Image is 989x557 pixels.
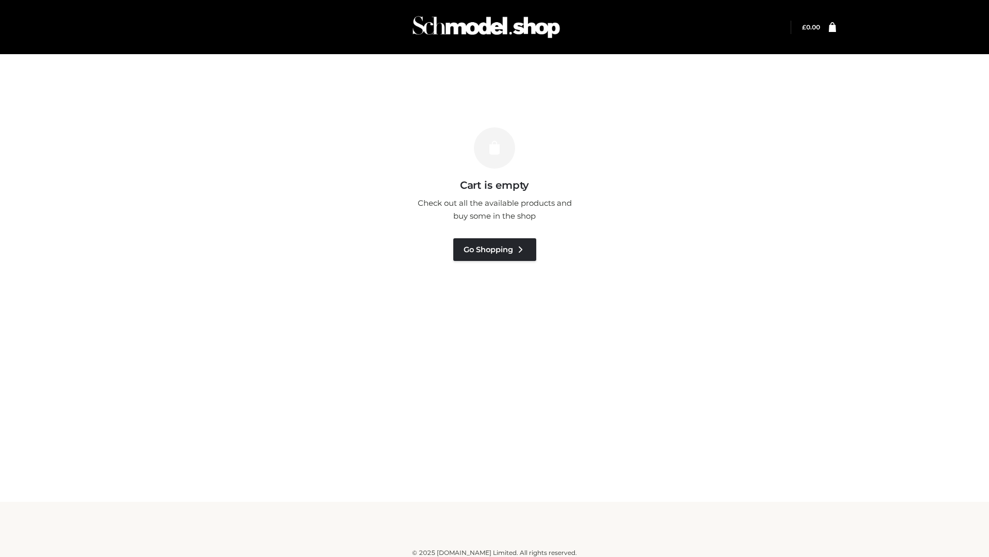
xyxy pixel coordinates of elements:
[802,23,820,31] a: £0.00
[453,238,536,261] a: Go Shopping
[176,179,813,191] h3: Cart is empty
[409,7,564,47] img: Schmodel Admin 964
[802,23,820,31] bdi: 0.00
[412,196,577,223] p: Check out all the available products and buy some in the shop
[802,23,806,31] span: £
